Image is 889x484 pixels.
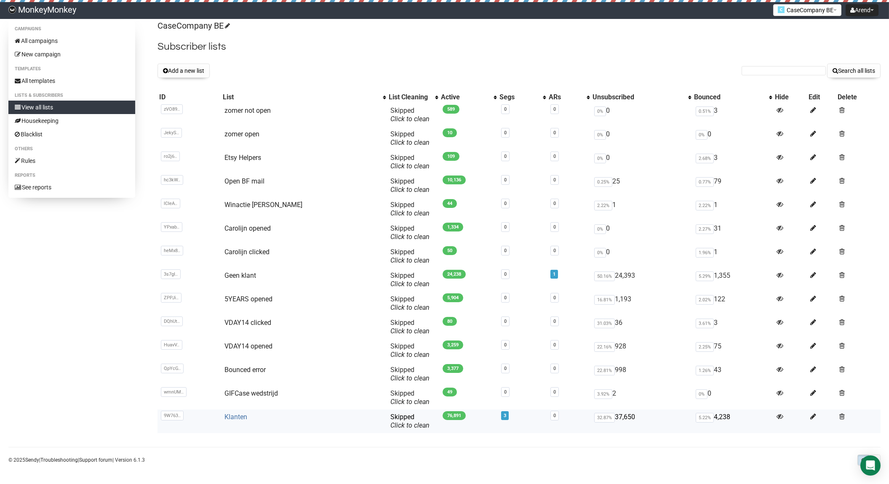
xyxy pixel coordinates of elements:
[224,224,271,232] a: Carolijn opened
[553,106,556,112] a: 0
[696,130,707,140] span: 0%
[8,170,135,181] li: Reports
[79,457,112,463] a: Support forum
[553,154,556,159] a: 0
[775,93,805,101] div: Hide
[696,224,714,234] span: 2.27%
[443,176,466,184] span: 10,136
[696,295,714,305] span: 2.02%
[591,386,692,410] td: 2
[547,91,591,103] th: ARs: No sort applied, activate to apply an ascending sort
[224,389,278,397] a: GIFCase wedstrijd
[443,246,457,255] span: 50
[158,64,210,78] button: Add a new list
[161,411,184,420] span: 9W763..
[594,389,612,399] span: 3.92%
[390,201,430,217] span: Skipped
[443,388,457,396] span: 49
[161,316,183,326] span: DQhUt..
[594,319,615,328] span: 31.03%
[594,248,606,258] span: 0%
[591,245,692,268] td: 0
[553,130,556,136] a: 0
[692,221,773,245] td: 31
[594,177,612,187] span: 0.25%
[390,154,430,170] span: Skipped
[696,201,714,210] span: 2.22%
[390,248,430,264] span: Skipped
[223,93,379,101] div: List
[504,248,507,253] a: 0
[809,93,835,101] div: Edit
[499,93,539,101] div: Segs
[390,256,430,264] a: Click to clean
[443,105,459,114] span: 589
[696,366,714,375] span: 1.26%
[443,411,466,420] span: 76,891
[553,366,556,371] a: 0
[692,150,773,174] td: 3
[159,93,219,101] div: ID
[696,319,714,328] span: 3.61%
[504,271,507,277] a: 0
[553,201,556,206] a: 0
[441,93,489,101] div: Active
[443,340,463,349] span: 3,259
[773,4,841,16] button: CaseCompany BE
[591,339,692,362] td: 928
[390,130,430,146] span: Skipped
[553,295,556,301] a: 0
[553,389,556,395] a: 0
[161,269,181,279] span: 3s7gI..
[224,271,256,279] a: Geen klant
[504,389,507,395] a: 0
[504,201,507,206] a: 0
[8,455,145,465] p: © 2025 | | | Version 6.1.3
[591,410,692,433] td: 37,650
[161,364,184,373] span: QpYcG..
[390,138,430,146] a: Click to clean
[692,339,773,362] td: 75
[860,455,881,476] div: Open Intercom Messenger
[8,101,135,114] a: View all lists
[549,93,582,101] div: ARs
[591,221,692,245] td: 0
[390,421,430,429] a: Click to clean
[593,93,684,101] div: Unsubscribed
[692,386,773,410] td: 0
[224,342,272,350] a: VDAY14 opened
[504,154,507,159] a: 0
[696,271,714,281] span: 5.29%
[591,315,692,339] td: 36
[390,106,430,123] span: Skipped
[224,154,261,162] a: Etsy Helpers
[390,233,430,241] a: Click to clean
[591,268,692,292] td: 24,393
[224,201,302,209] a: Winactie [PERSON_NAME]
[504,342,507,348] a: 0
[161,128,182,138] span: JekyS..
[8,34,135,48] a: All campaigns
[553,248,556,253] a: 0
[504,130,507,136] a: 0
[594,271,615,281] span: 50.16%
[221,91,387,103] th: List: No sort applied, activate to apply an ascending sort
[161,104,183,114] span: zVO89..
[692,245,773,268] td: 1
[40,457,78,463] a: Troubleshooting
[390,327,430,335] a: Click to clean
[594,106,606,116] span: 0%
[692,127,773,150] td: 0
[692,91,773,103] th: Bounced: No sort applied, activate to apply an ascending sort
[553,271,555,277] a: 1
[161,387,187,397] span: wmnUM..
[161,246,183,255] span: heMx8..
[692,315,773,339] td: 3
[443,317,457,326] span: 80
[591,197,692,221] td: 1
[224,366,266,374] a: Bounced error
[161,222,182,232] span: YPxab..
[594,366,615,375] span: 22.81%
[443,199,457,208] span: 44
[443,270,466,279] span: 24,238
